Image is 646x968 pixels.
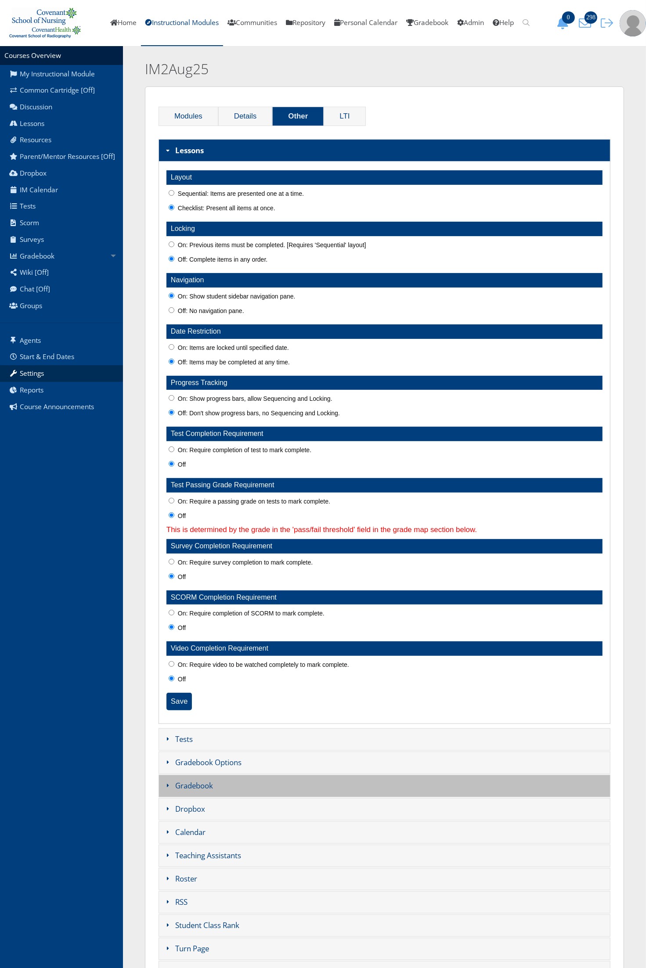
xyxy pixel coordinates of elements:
[324,107,365,126] a: LTI
[4,51,61,60] a: Courses Overview
[219,107,272,126] a: Details
[576,18,598,27] a: 298
[166,273,603,288] div: Navigation
[166,693,192,710] input: Save
[169,256,174,262] input: Off: Complete items in any order.
[159,752,610,774] h3: Gradebook Options
[166,291,298,306] label: On: Show student sidebar navigation pane.
[169,205,174,210] input: Checklist: Present all items at once.
[159,775,610,797] h3: Gradebook
[166,496,332,511] label: On: Require a passing grade on tests to mark complete.
[159,938,610,960] h3: Turn Page
[166,445,314,459] label: On: Require completion of test to mark complete.
[166,590,603,605] div: SCORM Completion Requirement
[166,170,603,185] div: Layout
[166,511,188,525] label: Off
[169,410,174,415] input: Off: Don't show progress bars, no Sequencing and Locking.
[159,821,610,844] h3: Calendar
[159,891,610,914] h3: RSS
[166,342,291,357] label: On: Items are locked until specified date.
[620,10,646,36] img: user-profile-default-picture.png
[145,59,521,79] h2: IM2Aug25
[166,393,335,408] label: On: Show progress bars, allow Sequencing and Locking.
[169,359,174,364] input: Off: Items may be completed at any time.
[169,573,174,579] input: Off
[166,254,270,269] label: Off: Complete items in any order.
[166,376,603,390] div: Progress Tracking
[166,240,368,254] label: On: Previous items must be completed. [Requires 'Sequential' layout]
[159,845,610,867] h3: Teaching Assistants
[166,674,188,688] label: Off
[166,623,188,637] label: Off
[562,11,575,24] span: 0
[166,408,342,422] label: Off: Don't show progress bars, no Sequencing and Locking.
[169,395,174,401] input: On: Show progress bars, allow Sequencing and Locking.
[169,676,174,681] input: Off
[166,557,315,572] label: On: Require survey completion to mark complete.
[166,572,188,586] label: Off
[169,241,174,247] input: On: Previous items must be completed. [Requires 'Sequential' layout]
[166,188,306,203] label: Sequential: Items are presented one at a time.
[159,107,218,126] a: Modules
[166,459,188,474] label: Off
[166,222,603,236] div: Locking
[166,659,351,674] label: On: Require video to be watched completely to mark complete.
[169,293,174,299] input: On: Show student sidebar navigation pane.
[166,478,603,493] div: Test Passing Grade Requirement
[576,17,598,29] button: 298
[166,525,477,534] span: This is determined by the grade in the 'pass/fail threshold' field in the grade map section below.
[166,539,603,554] div: Survey Completion Requirement
[554,17,576,29] button: 0
[166,427,603,441] div: Test Completion Requirement
[169,512,174,518] input: Off
[166,203,278,217] label: Checklist: Present all items at once.
[273,107,323,126] a: Other
[166,324,603,339] div: Date Restriction
[159,914,610,937] h3: Student Class Rank
[166,357,292,371] label: Off: Items may be completed at any time.
[169,624,174,630] input: Off
[169,307,174,313] input: Off: No navigation pane.
[169,559,174,565] input: On: Require survey completion to mark complete.
[166,306,246,320] label: Off: No navigation pane.
[169,610,174,615] input: On: Require completion of SCORM to mark complete.
[169,190,174,196] input: Sequential: Items are presented one at a time.
[585,11,597,24] span: 298
[169,344,174,350] input: On: Items are locked until specified date.
[169,661,174,667] input: On: Require video to be watched completely to mark complete.
[169,461,174,467] input: Off
[166,608,327,623] label: On: Require completion of SCORM to mark complete.
[554,18,576,27] a: 0
[159,868,610,890] h3: Roster
[166,641,603,656] div: Video Completion Requirement
[159,798,610,820] h3: Dropbox
[169,446,174,452] input: On: Require completion of test to mark complete.
[159,728,610,751] h3: Tests
[169,498,174,504] input: On: Require a passing grade on tests to mark complete.
[159,139,610,162] h3: Lessons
